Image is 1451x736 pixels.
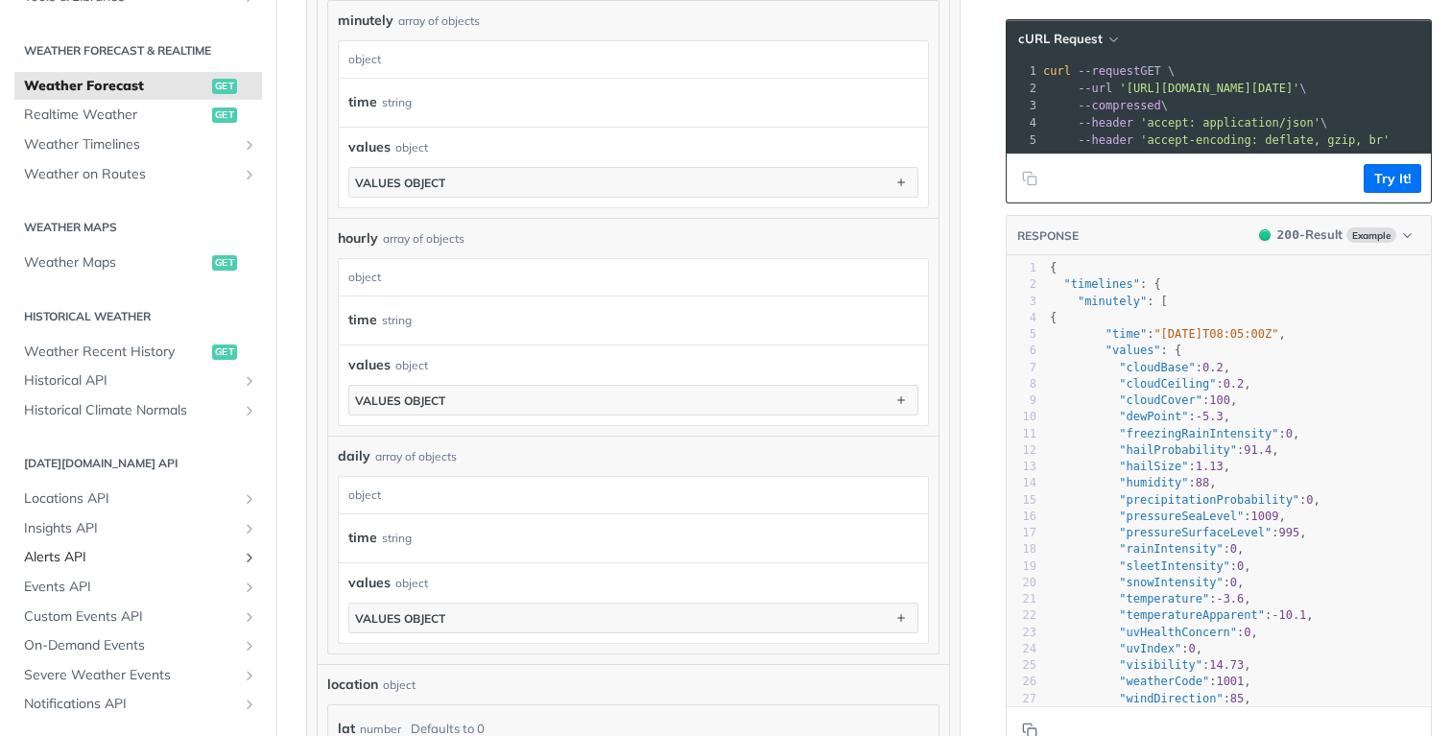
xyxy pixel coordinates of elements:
span: : , [1050,592,1251,605]
span: "sleetIntensity" [1119,559,1230,573]
span: 0.2 [1202,361,1224,374]
span: "rainIntensity" [1119,542,1223,556]
a: Weather on RoutesShow subpages for Weather on Routes [14,160,262,189]
span: Events API [24,578,237,597]
span: "pressureSurfaceLevel" [1119,526,1272,539]
div: object [383,677,416,694]
span: : { [1050,277,1161,291]
div: string [382,306,412,334]
button: Show subpages for Severe Weather Events [242,668,257,683]
span: curl [1043,64,1071,78]
div: 21 [1007,591,1036,607]
a: Locations APIShow subpages for Locations API [14,485,262,513]
a: Notifications APIShow subpages for Notifications API [14,690,262,719]
div: 16 [1007,509,1036,525]
span: "[DATE]T08:05:00Z" [1154,327,1278,341]
div: string [382,88,412,116]
span: : , [1050,576,1244,589]
button: Show subpages for Events API [242,580,257,595]
span: 0 [1237,559,1244,573]
span: 1009 [1251,510,1279,523]
span: : , [1050,642,1202,655]
span: get [212,79,237,94]
span: get [212,344,237,360]
span: : , [1050,460,1230,473]
span: Alerts API [24,548,237,567]
span: Weather Timelines [24,135,237,154]
a: Weather TimelinesShow subpages for Weather Timelines [14,131,262,159]
label: time [348,306,377,334]
div: 19 [1007,558,1036,575]
span: minutely [338,11,393,31]
div: values object [355,176,445,190]
span: 3.6 [1224,592,1245,605]
a: Events APIShow subpages for Events API [14,573,262,602]
span: '[URL][DOMAIN_NAME][DATE]' [1119,82,1299,95]
div: 14 [1007,475,1036,491]
div: array of objects [375,448,457,465]
div: object [395,357,428,374]
div: object [395,575,428,592]
span: "snowIntensity" [1119,576,1223,589]
span: values [348,573,391,593]
span: 200 [1259,229,1271,241]
span: Realtime Weather [24,106,207,125]
span: 'accept: application/json' [1140,116,1320,130]
div: 7 [1007,360,1036,376]
span: 0.2 [1224,377,1245,391]
div: object [339,477,923,513]
div: - Result [1277,226,1343,245]
span: 85 [1230,692,1244,705]
span: 100 [1209,393,1230,407]
span: 1.13 [1196,460,1224,473]
span: hourly [338,228,378,249]
div: 13 [1007,459,1036,475]
span: Weather Recent History [24,343,207,362]
div: 20 [1007,575,1036,591]
span: Custom Events API [24,607,237,627]
div: object [339,41,923,78]
span: --compressed [1078,99,1161,112]
a: Weather Forecastget [14,72,262,101]
span: location [327,675,378,695]
div: array of objects [398,12,480,30]
h2: Weather Maps [14,219,262,236]
button: values object [349,386,917,415]
span: : , [1050,658,1251,672]
span: 200 [1277,227,1299,242]
label: time [348,88,377,116]
a: Realtime Weatherget [14,101,262,130]
span: 'accept-encoding: deflate, gzip, br' [1140,133,1390,147]
span: "timelines" [1063,277,1139,291]
span: "cloudCover" [1119,393,1202,407]
span: "minutely" [1078,295,1147,308]
span: - [1196,410,1202,423]
span: "humidity" [1119,476,1188,489]
button: Show subpages for On-Demand Events [242,638,257,653]
div: 5 [1007,131,1039,149]
div: 25 [1007,657,1036,674]
span: "visibility" [1119,658,1202,672]
span: "hailProbability" [1119,443,1237,457]
span: "pressureSeaLevel" [1119,510,1244,523]
div: 26 [1007,674,1036,690]
span: 5.3 [1202,410,1224,423]
label: time [348,524,377,552]
span: { [1050,261,1057,274]
span: 0 [1244,626,1250,639]
button: Show subpages for Weather on Routes [242,167,257,182]
div: 15 [1007,492,1036,509]
span: - [1216,592,1223,605]
span: Weather Maps [24,253,207,273]
span: : , [1050,608,1314,622]
div: 12 [1007,442,1036,459]
span: : , [1050,410,1230,423]
span: 0 [1286,427,1293,440]
span: --header [1078,133,1133,147]
h2: Weather Forecast & realtime [14,42,262,59]
div: 11 [1007,426,1036,442]
span: "cloudCeiling" [1119,377,1216,391]
span: get [212,255,237,271]
span: : , [1050,692,1251,705]
h2: Historical Weather [14,308,262,325]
